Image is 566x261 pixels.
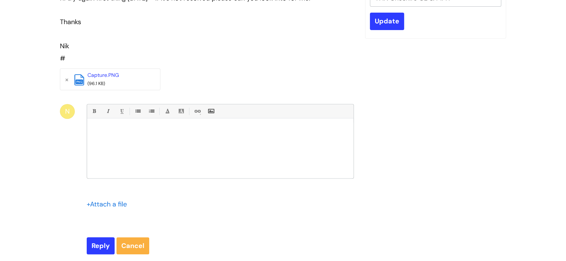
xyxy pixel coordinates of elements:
[87,80,147,88] div: (96.1 KB)
[60,104,75,119] div: N
[117,107,126,116] a: Underline(Ctrl-U)
[103,107,112,116] a: Italic (Ctrl-I)
[206,107,215,116] a: Insert Image...
[87,72,119,78] a: Capture.PNG
[60,40,354,52] div: Nik
[87,198,131,210] div: Attach a file
[176,107,186,116] a: Back Color
[76,79,83,84] span: PNG
[116,237,149,254] a: Cancel
[163,107,172,116] a: Font Color
[133,107,142,116] a: • Unordered List (Ctrl-Shift-7)
[370,13,404,30] input: Update
[89,107,99,116] a: Bold (Ctrl-B)
[87,200,90,209] span: +
[147,107,156,116] a: 1. Ordered List (Ctrl-Shift-8)
[60,16,354,28] div: Thanks
[87,237,115,254] input: Reply
[192,107,202,116] a: Link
